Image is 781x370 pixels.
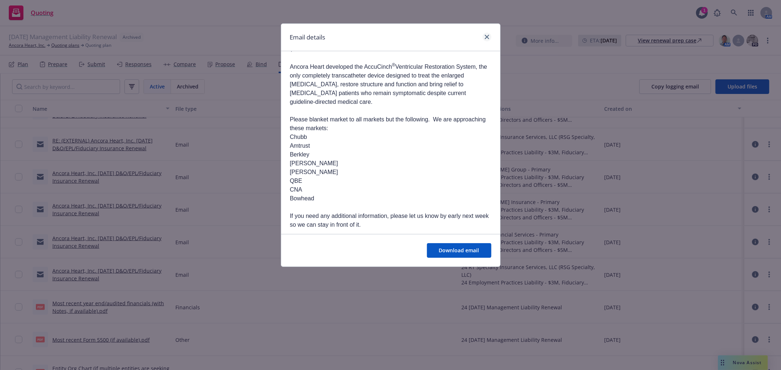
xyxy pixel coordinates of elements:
span: Bowhead [290,195,315,201]
span: Please blanket market to all markets but the following. We are approaching these markets: [290,116,486,131]
span: Download email [439,247,479,254]
span: If you need any additional information, please let us know by early next week so we can stay in f... [290,213,489,228]
span: Amtrust [290,143,310,149]
span: QBE [290,178,302,184]
span: [PERSON_NAME] [290,160,338,166]
a: close [483,33,491,41]
sup: ® [392,63,395,68]
span: [PERSON_NAME] [290,169,338,175]
span: Chubb [290,134,307,140]
span: CNA [290,186,302,193]
button: Download email [427,243,491,258]
h1: Email details [290,33,326,42]
span: Berkley [290,151,309,158]
span: Ancora Heart developed the AccuCinch Ventricular Restoration System, the only completely transcat... [290,64,487,105]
